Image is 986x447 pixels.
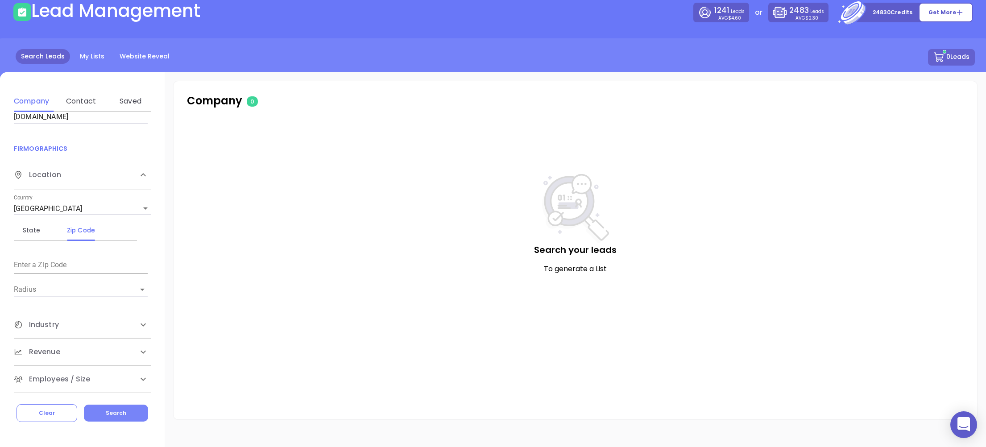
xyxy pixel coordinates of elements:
p: AVG [795,16,818,20]
p: FIRMOGRAPHICS [14,144,151,153]
button: Clear [17,404,77,422]
p: AVG [718,16,741,20]
div: Saved [113,96,148,107]
span: Location [14,170,61,180]
span: 2483 [789,5,808,16]
div: Zip Code [63,225,99,236]
span: 1241 [714,5,729,16]
div: Industry [14,311,151,338]
span: Search [106,409,126,417]
div: Revenue [14,339,151,365]
div: Employees / Size [14,366,151,393]
span: Industry [14,319,59,330]
div: Contact [63,96,99,107]
button: Open [136,283,149,296]
span: 0 [247,96,258,107]
span: Employees / Size [14,374,91,385]
p: Leads [789,5,824,16]
span: Revenue [14,347,60,357]
button: 0Leads [928,49,975,66]
span: $4.60 [728,15,741,21]
span: $2.30 [805,15,818,21]
p: 24830 Credits [873,8,912,17]
p: or [755,7,762,18]
label: Country [14,195,33,201]
p: To generate a List [191,264,959,274]
div: Company [14,96,49,107]
a: Website Reveal [114,49,175,64]
button: Search [84,405,148,422]
span: Clear [39,409,55,417]
div: Location [14,161,151,190]
div: [GEOGRAPHIC_DATA] [14,202,151,216]
a: My Lists [75,49,110,64]
a: Search Leads [16,49,70,64]
button: Get More [919,3,973,22]
div: State [14,225,49,236]
img: NoSearch [542,174,609,243]
p: Search your leads [191,243,959,257]
p: Leads [714,5,745,16]
p: Company [187,93,421,109]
